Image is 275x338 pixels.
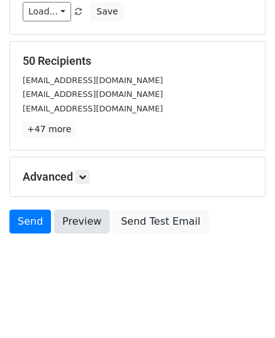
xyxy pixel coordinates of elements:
[23,76,163,85] small: [EMAIL_ADDRESS][DOMAIN_NAME]
[23,2,71,21] a: Load...
[23,121,76,137] a: +47 more
[23,170,252,184] h5: Advanced
[23,104,163,113] small: [EMAIL_ADDRESS][DOMAIN_NAME]
[91,2,123,21] button: Save
[23,54,252,68] h5: 50 Recipients
[9,210,51,234] a: Send
[212,278,275,338] iframe: Chat Widget
[113,210,208,234] a: Send Test Email
[23,89,163,99] small: [EMAIL_ADDRESS][DOMAIN_NAME]
[54,210,109,234] a: Preview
